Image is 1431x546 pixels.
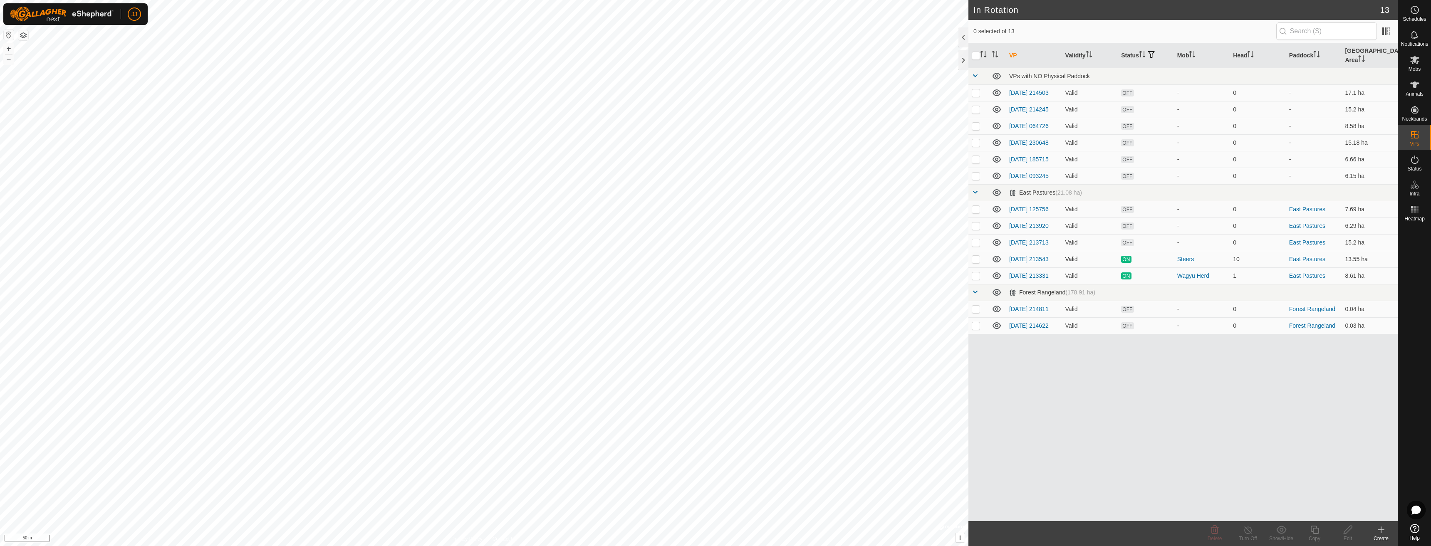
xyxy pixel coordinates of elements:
button: – [4,54,14,64]
p-sorticon: Activate to sort [1247,52,1254,59]
td: 0 [1230,301,1286,317]
span: JJ [131,10,137,19]
th: Paddock [1286,43,1342,68]
td: Valid [1062,168,1118,184]
td: 0 [1230,84,1286,101]
td: 10 [1230,251,1286,267]
td: Valid [1062,134,1118,151]
span: 13 [1380,4,1389,16]
h2: In Rotation [973,5,1380,15]
td: 15.18 ha [1342,134,1398,151]
button: Map Layers [18,30,28,40]
div: - [1177,222,1227,230]
td: 0 [1230,317,1286,334]
a: East Pastures [1289,239,1325,246]
div: Edit [1331,535,1364,542]
td: 6.15 ha [1342,168,1398,184]
p-sorticon: Activate to sort [992,52,998,59]
td: - [1286,134,1342,151]
div: East Pastures [1009,189,1082,196]
td: Valid [1062,118,1118,134]
a: [DATE] 093245 [1009,173,1049,179]
div: Turn Off [1231,535,1265,542]
div: - [1177,89,1227,97]
td: 0.03 ha [1342,317,1398,334]
a: [DATE] 213713 [1009,239,1049,246]
span: VPs [1410,141,1419,146]
td: - [1286,168,1342,184]
th: [GEOGRAPHIC_DATA] Area [1342,43,1398,68]
a: [DATE] 214811 [1009,306,1049,312]
td: 8.58 ha [1342,118,1398,134]
p-sorticon: Activate to sort [1358,57,1365,63]
a: Contact Us [493,535,517,543]
p-sorticon: Activate to sort [1139,52,1146,59]
div: - [1177,305,1227,314]
div: - [1177,205,1227,214]
span: 0 selected of 13 [973,27,1276,36]
div: VPs with NO Physical Paddock [1009,73,1394,79]
td: 15.2 ha [1342,101,1398,118]
td: Valid [1062,101,1118,118]
td: 7.69 ha [1342,201,1398,217]
div: - [1177,105,1227,114]
button: i [956,533,965,542]
td: 0 [1230,118,1286,134]
span: OFF [1121,123,1134,130]
td: 0 [1230,217,1286,234]
span: Animals [1406,91,1424,96]
span: (178.91 ha) [1065,289,1095,296]
td: - [1286,84,1342,101]
a: Help [1398,521,1431,544]
span: ON [1121,256,1131,263]
div: - [1177,122,1227,131]
a: East Pastures [1289,256,1325,262]
td: Valid [1062,267,1118,284]
a: [DATE] 064726 [1009,123,1049,129]
span: OFF [1121,322,1134,329]
span: Schedules [1403,17,1426,22]
td: 6.66 ha [1342,151,1398,168]
td: Valid [1062,251,1118,267]
span: Notifications [1401,42,1428,47]
a: Privacy Policy [451,535,483,543]
span: OFF [1121,89,1134,96]
p-sorticon: Activate to sort [1086,52,1092,59]
span: Neckbands [1402,116,1427,121]
td: 0 [1230,151,1286,168]
span: Mobs [1409,67,1421,72]
a: [DATE] 213920 [1009,222,1049,229]
span: OFF [1121,156,1134,163]
a: East Pastures [1289,272,1325,279]
td: 0 [1230,234,1286,251]
span: OFF [1121,306,1134,313]
td: Valid [1062,151,1118,168]
td: 17.1 ha [1342,84,1398,101]
td: 0 [1230,101,1286,118]
td: - [1286,151,1342,168]
p-sorticon: Activate to sort [1313,52,1320,59]
a: Forest Rangeland [1289,322,1335,329]
a: [DATE] 214622 [1009,322,1049,329]
div: Forest Rangeland [1009,289,1095,296]
td: 1 [1230,267,1286,284]
td: 6.29 ha [1342,217,1398,234]
th: Validity [1062,43,1118,68]
span: OFF [1121,239,1134,246]
div: - [1177,138,1227,147]
img: Gallagher Logo [10,7,114,22]
th: Mob [1174,43,1230,68]
span: OFF [1121,173,1134,180]
div: Copy [1298,535,1331,542]
span: Help [1409,536,1420,541]
a: East Pastures [1289,206,1325,212]
td: Valid [1062,301,1118,317]
td: Valid [1062,317,1118,334]
td: 13.55 ha [1342,251,1398,267]
span: ON [1121,272,1131,279]
span: (21.08 ha) [1055,189,1082,196]
td: 0 [1230,134,1286,151]
td: 8.61 ha [1342,267,1398,284]
a: East Pastures [1289,222,1325,229]
input: Search (S) [1276,22,1377,40]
